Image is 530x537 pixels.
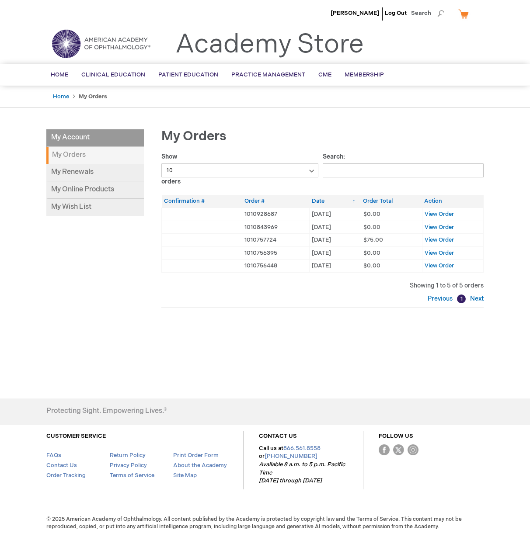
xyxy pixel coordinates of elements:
[425,262,454,269] a: View Order
[323,153,484,174] label: Search:
[363,236,383,243] span: $75.00
[265,453,317,460] a: [PHONE_NUMBER]
[345,71,384,78] span: Membership
[46,472,86,479] a: Order Tracking
[161,163,318,177] select: Showorders
[110,462,147,469] a: Privacy Policy
[46,181,144,199] a: My Online Products
[363,262,380,269] span: $0.00
[425,211,454,218] a: View Order
[46,164,144,181] a: My Renewals
[310,246,361,260] td: [DATE]
[51,71,68,78] span: Home
[242,246,310,260] td: 1010756395
[242,221,310,234] td: 1010843969
[411,4,444,22] span: Search
[242,260,310,273] td: 1010756448
[425,224,454,231] a: View Order
[259,444,348,485] p: Call us at or
[318,71,331,78] span: CME
[363,211,380,218] span: $0.00
[162,195,242,208] th: Confirmation #: activate to sort column ascending
[161,281,484,290] div: Showing 1 to 5 of 5 orders
[242,234,310,247] td: 1010757724
[46,199,144,216] a: My Wish List
[231,71,305,78] span: Practice Management
[46,433,106,440] a: CUSTOMER SERVICE
[310,260,361,273] td: [DATE]
[158,71,218,78] span: Patient Education
[81,71,145,78] span: Clinical Education
[46,147,144,164] strong: My Orders
[242,195,310,208] th: Order #: activate to sort column ascending
[110,472,154,479] a: Terms of Service
[310,221,361,234] td: [DATE]
[422,195,483,208] th: Action: activate to sort column ascending
[242,208,310,221] td: 1010928687
[110,452,146,459] a: Return Policy
[363,249,380,256] span: $0.00
[385,10,407,17] a: Log Out
[259,433,297,440] a: CONTACT US
[310,208,361,221] td: [DATE]
[259,461,345,484] em: Available 8 a.m. to 5 p.m. Pacific Time [DATE] through [DATE]
[175,29,364,60] a: Academy Store
[428,295,455,302] a: Previous
[173,462,227,469] a: About the Academy
[331,10,379,17] a: [PERSON_NAME]
[283,445,321,452] a: 866.561.8558
[379,433,413,440] a: FOLLOW US
[457,294,466,303] a: 1
[46,452,61,459] a: FAQs
[53,93,69,100] a: Home
[363,224,380,231] span: $0.00
[40,516,490,530] span: © 2025 American Academy of Ophthalmology. All content published by the Academy is protected by co...
[425,249,454,256] a: View Order
[79,93,107,100] strong: My Orders
[393,444,404,455] img: Twitter
[468,295,484,302] a: Next
[46,407,167,415] h4: Protecting Sight. Empowering Lives.®
[46,462,77,469] a: Contact Us
[161,153,318,185] label: Show orders
[310,195,361,208] th: Date: activate to sort column ascending
[361,195,422,208] th: Order Total: activate to sort column ascending
[161,128,227,144] span: My Orders
[173,472,197,479] a: Site Map
[173,452,219,459] a: Print Order Form
[323,163,484,177] input: Search:
[425,236,454,243] a: View Order
[408,444,418,455] img: instagram
[310,234,361,247] td: [DATE]
[379,444,390,455] img: Facebook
